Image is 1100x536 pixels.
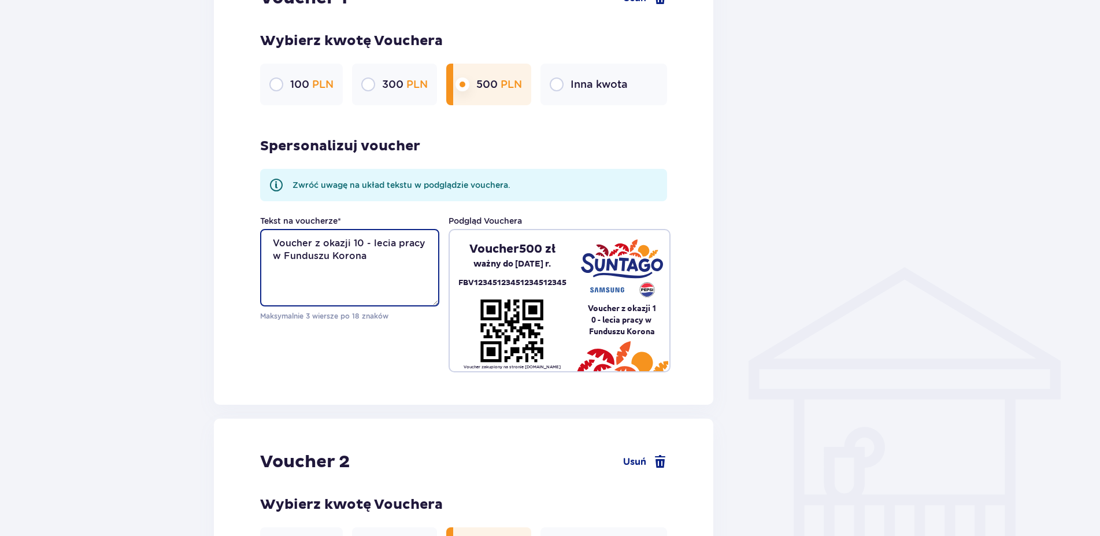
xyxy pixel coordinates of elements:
[464,364,561,370] p: Voucher zakupiony na stronie [DOMAIN_NAME]
[260,311,439,321] p: Maksymalnie 3 wiersze po 18 znaków
[476,77,522,91] p: 500
[312,78,334,90] span: PLN
[406,78,428,90] span: PLN
[260,215,341,227] label: Tekst na voucherze *
[473,257,551,272] p: ważny do [DATE] r.
[623,456,646,468] span: Usuń
[469,242,555,257] p: Voucher 500 zł
[292,179,510,191] p: Zwróć uwagę na układ tekstu w podglądzie vouchera.
[623,455,667,469] a: Usuń
[260,451,350,473] p: Voucher 2
[260,496,668,513] p: Wybierz kwotę Vouchera
[260,32,668,50] p: Wybierz kwotę Vouchera
[575,302,669,337] pre: Voucher z okazji 1 0 - lecia pracy w Funduszu Korona
[290,77,334,91] p: 100
[571,77,628,91] p: Inna kwota
[501,78,522,90] span: PLN
[260,138,420,155] p: Spersonalizuj voucher
[382,77,428,91] p: 300
[458,276,566,290] p: FBV12345123451234512345
[260,229,439,306] textarea: Voucher z okazji 10 - lecia pracy w Funduszu Korona
[449,215,522,227] p: Podgląd Vouchera
[581,239,663,297] img: Suntago - Samsung - Pepsi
